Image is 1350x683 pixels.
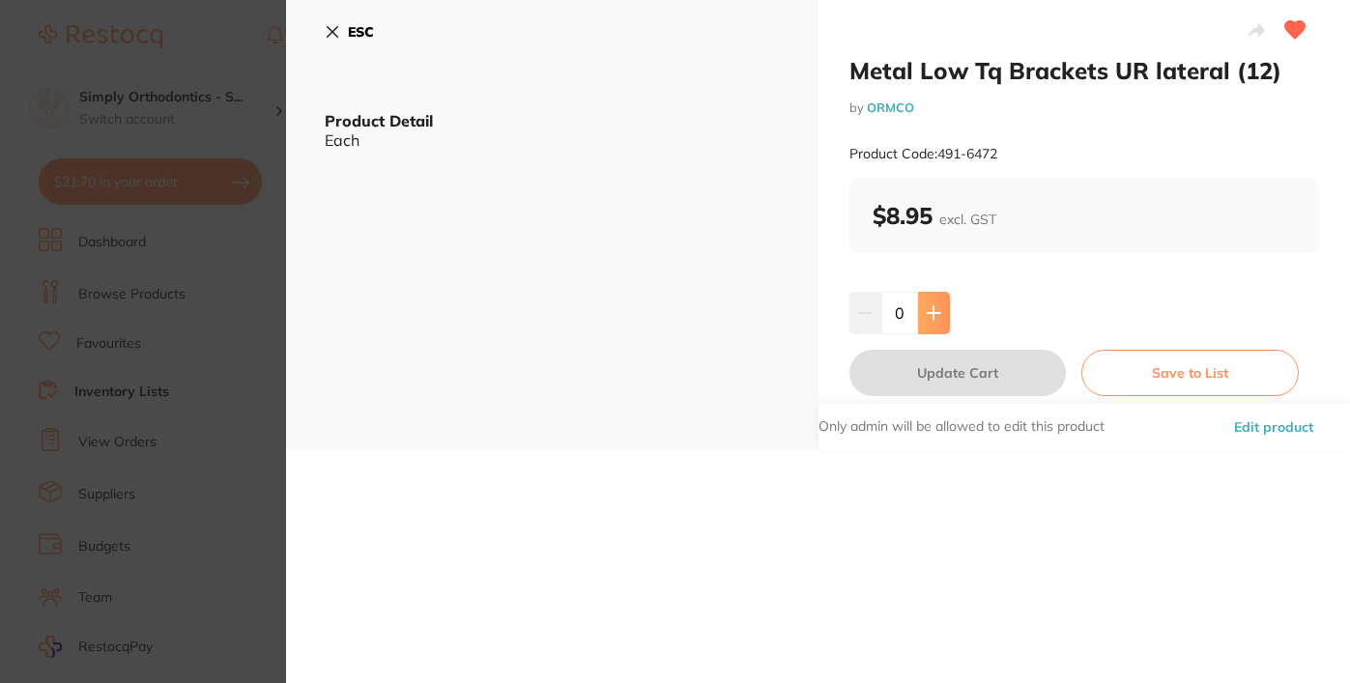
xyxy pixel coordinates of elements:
b: $8.95 [873,201,996,230]
button: Edit product [1228,404,1319,450]
a: ORMCO [867,100,914,115]
button: ESC [325,15,374,48]
b: Product Detail [325,111,433,130]
b: ESC [348,23,374,41]
small: by [849,100,1320,115]
button: Update Cart [849,350,1067,396]
p: Only admin will be allowed to edit this product [819,417,1105,437]
h2: Metal Low Tq Brackets UR lateral (12) [849,56,1320,85]
small: Product Code: 491-6472 [849,146,997,162]
button: Save to List [1081,350,1299,396]
span: excl. GST [939,211,996,228]
div: Each [325,131,780,149]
